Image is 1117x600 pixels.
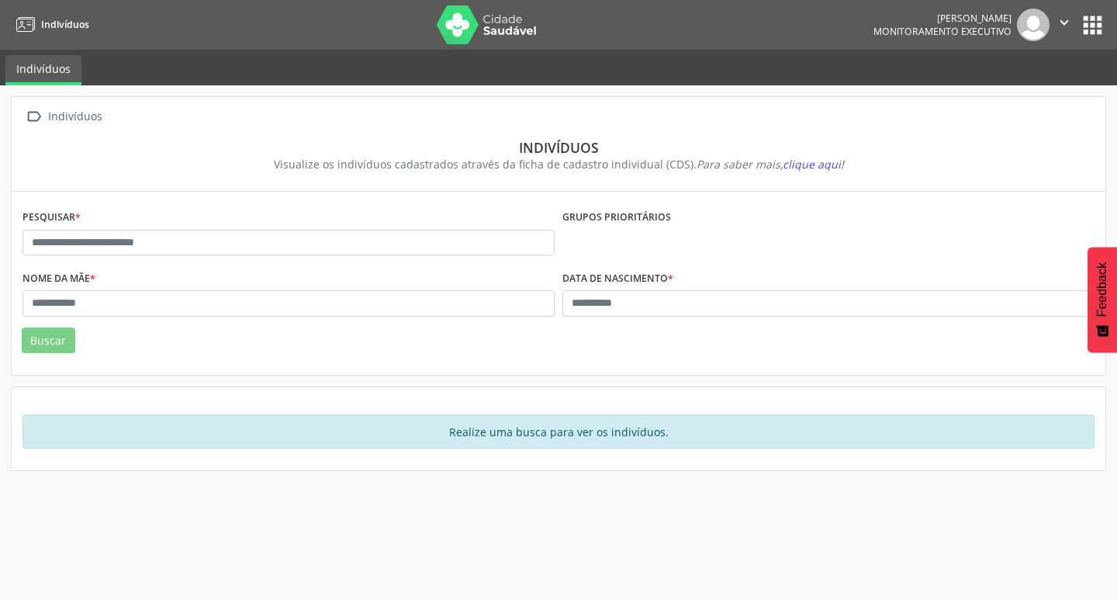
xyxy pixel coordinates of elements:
[45,106,105,128] div: Indivíduos
[1079,12,1106,39] button: apps
[562,206,671,230] label: Grupos prioritários
[1056,14,1073,31] i: 
[22,266,95,290] label: Nome da mãe
[22,106,105,128] a:  Indivíduos
[22,414,1095,449] div: Realize uma busca para ver os indivíduos.
[22,206,81,230] label: Pesquisar
[33,156,1084,172] div: Visualize os indivíduos cadastrados através da ficha de cadastro individual (CDS).
[697,157,844,172] i: Para saber mais,
[1050,9,1079,41] button: 
[1095,262,1109,317] span: Feedback
[1017,9,1050,41] img: img
[783,157,844,172] span: clique aqui!
[22,328,75,354] button: Buscar
[11,12,89,37] a: Indivíduos
[873,25,1012,38] span: Monitoramento Executivo
[5,55,81,85] a: Indivíduos
[562,266,673,290] label: Data de nascimento
[1088,247,1117,352] button: Feedback - Mostrar pesquisa
[41,18,89,31] span: Indivíduos
[33,139,1084,156] div: Indivíduos
[22,106,45,128] i: 
[873,12,1012,25] div: [PERSON_NAME]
